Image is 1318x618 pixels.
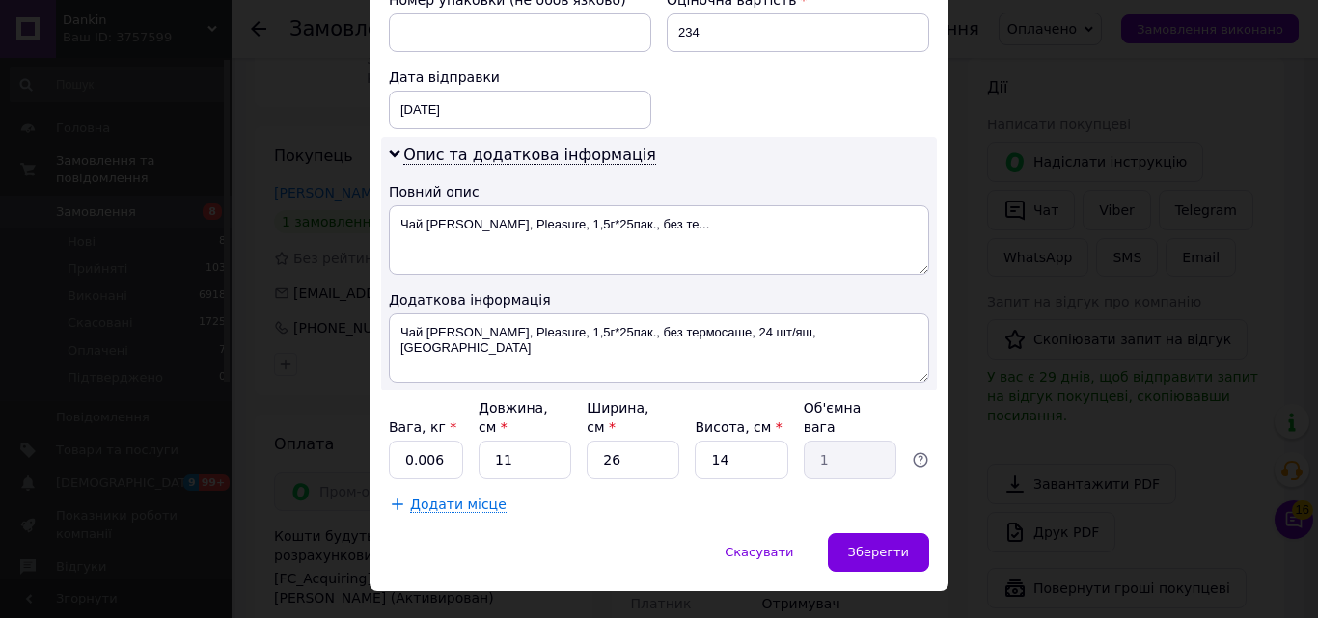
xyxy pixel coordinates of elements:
[479,400,548,435] label: Довжина, см
[389,313,929,383] textarea: Чай [PERSON_NAME], Pleasure, 1,5г*25пак., без термосаше, 24 шт/яш, [GEOGRAPHIC_DATA]
[389,290,929,309] div: Додаткова інформація
[804,398,896,437] div: Об'ємна вага
[587,400,648,435] label: Ширина, см
[389,67,651,87] div: Дата відправки
[695,419,782,435] label: Висота, см
[389,419,456,435] label: Вага, кг
[389,205,929,275] textarea: Чай [PERSON_NAME], Pleasure, 1,5г*25пак., без те...
[848,545,909,559] span: Зберегти
[403,146,656,165] span: Опис та додаткова інформація
[389,182,929,202] div: Повний опис
[410,497,507,513] span: Додати місце
[725,545,793,559] span: Скасувати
